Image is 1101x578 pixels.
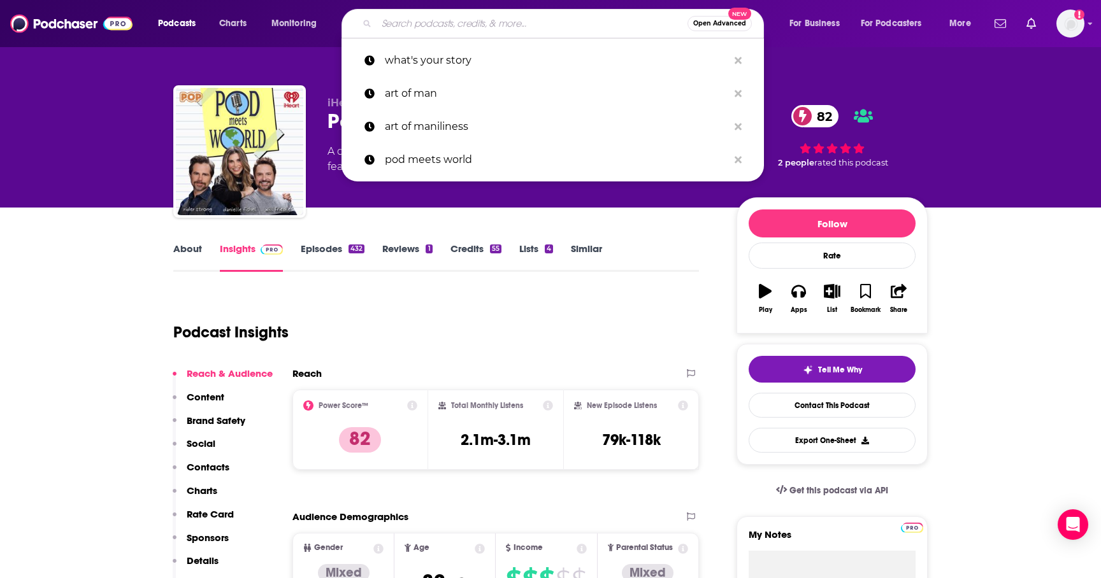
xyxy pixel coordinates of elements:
[616,544,673,552] span: Parental Status
[759,306,772,314] div: Play
[173,554,219,578] button: Details
[187,484,217,497] p: Charts
[176,88,303,215] img: Pod Meets World
[571,243,602,272] a: Similar
[173,508,234,532] button: Rate Card
[890,306,907,314] div: Share
[349,244,364,253] div: 432
[426,244,432,253] div: 1
[354,9,776,38] div: Search podcasts, credits, & more...
[814,158,888,167] span: rated this podcast
[804,105,838,127] span: 82
[901,521,923,533] a: Pro website
[728,8,751,20] span: New
[187,391,224,403] p: Content
[1056,10,1084,38] button: Show profile menu
[382,243,432,272] a: Reviews1
[450,243,501,272] a: Credits55
[514,544,543,552] span: Income
[187,508,234,520] p: Rate Card
[263,13,333,34] button: open menu
[173,323,289,342] h1: Podcast Insights
[327,159,694,174] span: featuring
[602,430,661,449] h3: 79k-118k
[377,13,687,34] input: Search podcasts, credits, & more...
[187,367,273,379] p: Reach & Audience
[749,209,916,237] button: Follow
[816,276,849,321] button: List
[173,437,215,461] button: Social
[187,437,215,449] p: Social
[173,367,273,391] button: Reach & Audience
[490,244,501,253] div: 55
[219,15,247,32] span: Charts
[314,544,343,552] span: Gender
[342,44,764,77] a: what's your story
[173,391,224,414] button: Content
[749,428,916,453] button: Export One-Sheet
[749,243,916,269] div: Rate
[187,532,229,544] p: Sponsors
[1058,509,1088,540] div: Open Intercom Messenger
[1021,13,1041,34] a: Show notifications dropdown
[749,356,916,383] button: tell me why sparkleTell Me Why
[149,13,212,34] button: open menu
[187,414,245,426] p: Brand Safety
[451,401,523,410] h2: Total Monthly Listens
[791,306,807,314] div: Apps
[818,365,862,375] span: Tell Me Why
[782,276,815,321] button: Apps
[789,485,888,496] span: Get this podcast via API
[949,15,971,32] span: More
[10,11,133,36] img: Podchaser - Follow, Share and Rate Podcasts
[940,13,987,34] button: open menu
[173,484,217,508] button: Charts
[342,110,764,143] a: art of maniliness
[545,244,553,253] div: 4
[461,430,531,449] h3: 2.1m-3.1m
[327,144,694,174] div: A daily podcast
[861,15,922,32] span: For Podcasters
[1056,10,1084,38] img: User Profile
[766,475,898,506] a: Get this podcast via API
[687,16,752,31] button: Open AdvancedNew
[778,158,814,167] span: 2 people
[385,77,728,110] p: art of man
[173,243,202,272] a: About
[301,243,364,272] a: Episodes432
[414,544,429,552] span: Age
[342,77,764,110] a: art of man
[849,276,882,321] button: Bookmark
[781,13,856,34] button: open menu
[749,528,916,551] label: My Notes
[853,13,940,34] button: open menu
[587,401,657,410] h2: New Episode Listens
[1074,10,1084,20] svg: Add a profile image
[158,15,196,32] span: Podcasts
[292,511,408,523] h2: Audience Demographics
[220,243,283,272] a: InsightsPodchaser Pro
[803,365,813,375] img: tell me why sparkle
[901,523,923,533] img: Podchaser Pro
[882,276,916,321] button: Share
[187,554,219,567] p: Details
[989,13,1011,34] a: Show notifications dropdown
[789,15,840,32] span: For Business
[749,393,916,418] a: Contact This Podcast
[271,15,317,32] span: Monitoring
[173,461,229,484] button: Contacts
[327,97,410,109] span: iHeartPodcasts
[737,97,928,176] div: 82 2 peoplerated this podcast
[342,143,764,176] a: pod meets world
[851,306,881,314] div: Bookmark
[339,427,381,453] p: 82
[519,243,553,272] a: Lists4
[261,244,283,255] img: Podchaser Pro
[187,461,229,473] p: Contacts
[749,276,782,321] button: Play
[211,13,254,34] a: Charts
[292,367,322,379] h2: Reach
[173,414,245,438] button: Brand Safety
